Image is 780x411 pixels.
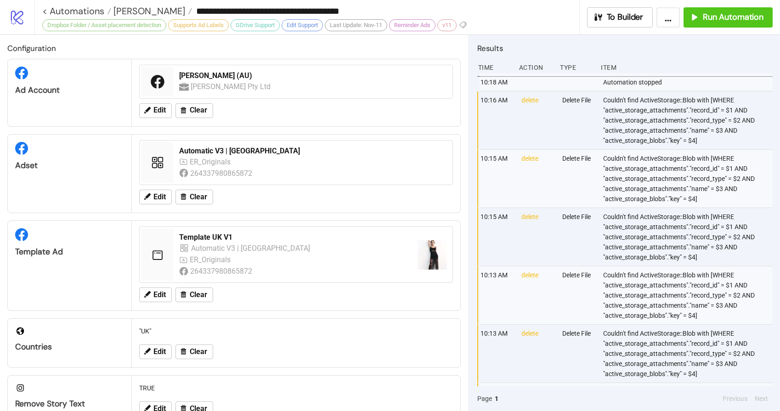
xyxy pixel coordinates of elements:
[520,325,555,383] div: delete
[42,19,166,31] div: Dropbox Folder / Asset placement detection
[520,208,555,266] div: delete
[520,150,555,208] div: delete
[139,103,172,118] button: Edit
[703,12,763,23] span: Run Automation
[602,266,775,324] div: Couldn't find ActiveStorage::Blob with [WHERE "active_storage_attachments"."record_id" = $1 AND "...
[561,91,596,149] div: Delete File
[607,12,644,23] span: To Builder
[518,59,553,76] div: Action
[139,344,172,359] button: Edit
[684,7,773,28] button: Run Automation
[561,266,596,324] div: Delete File
[602,91,775,149] div: Couldn't find ActiveStorage::Blob with [WHERE "active_storage_attachments"."record_id" = $1 AND "...
[480,91,514,149] div: 10:16 AM
[15,160,124,171] div: Adset
[190,265,254,277] div: 264337980865872
[656,7,680,28] button: ...
[282,19,323,31] div: Edit Support
[561,325,596,383] div: Delete File
[190,106,207,114] span: Clear
[190,193,207,201] span: Clear
[389,19,435,31] div: Reminder Ads
[179,146,447,156] div: Automatic V3 | [GEOGRAPHIC_DATA]
[15,85,124,96] div: Ad Account
[15,342,124,352] div: Countries
[42,6,111,16] a: < Automations
[190,156,233,168] div: ER_Originals
[437,19,457,31] div: v11
[492,394,501,404] button: 1
[153,291,166,299] span: Edit
[231,19,280,31] div: GDrive Support
[477,59,512,76] div: Time
[139,287,172,302] button: Edit
[175,103,213,118] button: Clear
[561,150,596,208] div: Delete File
[175,344,213,359] button: Clear
[136,379,457,397] div: TRUE
[191,81,272,92] div: [PERSON_NAME] Pty Ltd
[190,168,254,179] div: 264337980865872
[477,42,773,54] h2: Results
[15,247,124,257] div: Template Ad
[190,348,207,356] span: Clear
[190,254,233,265] div: ER_Originals
[179,71,447,81] div: [PERSON_NAME] (AU)
[480,150,514,208] div: 10:15 AM
[480,73,514,91] div: 10:18 AM
[325,19,387,31] div: Last Update: Nov-11
[477,394,492,404] span: Page
[480,266,514,324] div: 10:13 AM
[602,73,775,91] div: Automation stopped
[15,399,124,409] div: Remove Story Text
[602,208,775,266] div: Couldn't find ActiveStorage::Blob with [WHERE "active_storage_attachments"."record_id" = $1 AND "...
[752,394,771,404] button: Next
[720,394,750,404] button: Previous
[191,242,311,254] div: Automatic V3 | [GEOGRAPHIC_DATA]
[561,208,596,266] div: Delete File
[153,106,166,114] span: Edit
[153,193,166,201] span: Edit
[136,322,457,340] div: "UK"
[602,150,775,208] div: Couldn't find ActiveStorage::Blob with [WHERE "active_storage_attachments"."record_id" = $1 AND "...
[418,240,447,270] img: https://scontent-fra5-2.xx.fbcdn.net/v/t45.1600-4/474827401_120214478372380289_209715080885749866...
[600,59,773,76] div: Item
[190,291,207,299] span: Clear
[520,91,555,149] div: delete
[111,6,192,16] a: [PERSON_NAME]
[168,19,229,31] div: Supports Ad Labels
[559,59,593,76] div: Type
[111,5,185,17] span: [PERSON_NAME]
[139,190,172,204] button: Edit
[602,325,775,383] div: Couldn't find ActiveStorage::Blob with [WHERE "active_storage_attachments"."record_id" = $1 AND "...
[175,287,213,302] button: Clear
[480,208,514,266] div: 10:15 AM
[480,325,514,383] div: 10:13 AM
[520,266,555,324] div: delete
[7,42,461,54] h2: Configuration
[175,190,213,204] button: Clear
[587,7,653,28] button: To Builder
[153,348,166,356] span: Edit
[179,232,410,242] div: Template UK V1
